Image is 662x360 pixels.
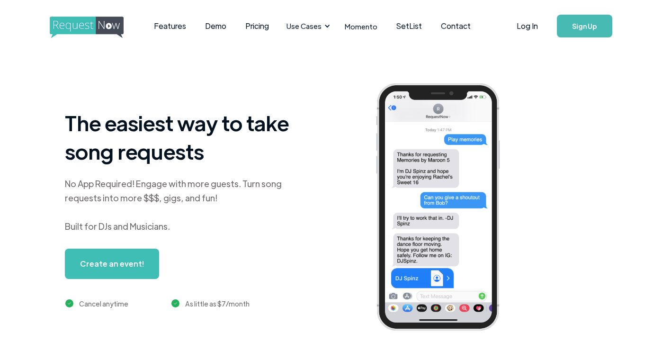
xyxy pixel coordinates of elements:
div: Use Cases [281,11,333,41]
a: Momento [335,12,387,40]
a: Create an event! [65,249,159,279]
a: Features [144,11,196,41]
a: Log In [507,9,547,43]
img: iphone screenshot [365,77,525,341]
a: Demo [196,11,236,41]
div: As little as $7/month [185,298,250,309]
img: green checkmark [171,299,179,307]
div: No App Required! Engage with more guests. Turn song requests into more $$$, gigs, and fun! Built ... [65,177,302,234]
img: green checkmark [65,299,73,307]
a: Pricing [236,11,278,41]
a: Sign Up [557,15,612,37]
a: SetList [387,11,431,41]
h1: The easiest way to take song requests [65,108,302,165]
img: requestnow logo [50,17,141,38]
a: Contact [431,11,480,41]
div: Cancel anytime [79,298,128,309]
a: home [50,17,121,36]
div: Use Cases [286,21,322,31]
